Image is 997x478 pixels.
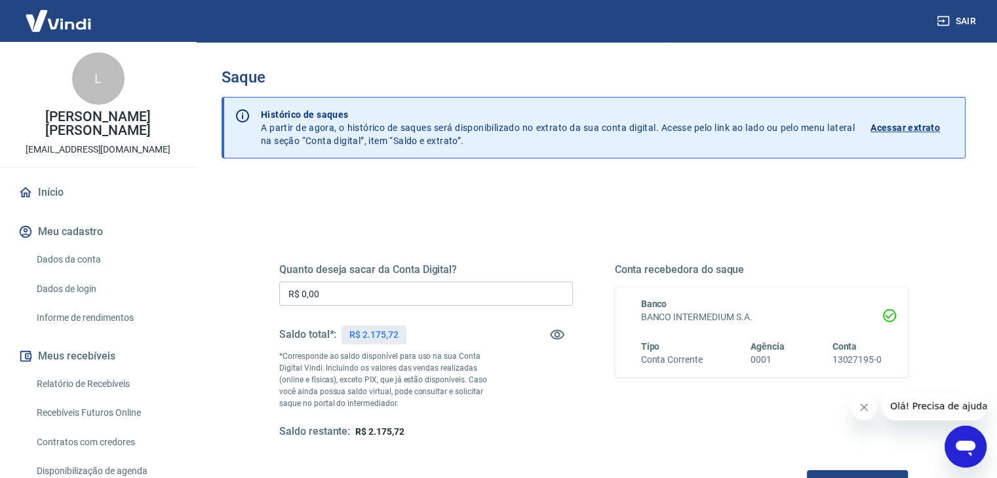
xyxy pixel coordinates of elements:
a: Dados de login [31,276,180,303]
iframe: Botão para abrir a janela de mensagens [945,426,987,468]
h3: Saque [222,68,966,86]
a: Relatório de Recebíveis [31,371,180,397]
p: [PERSON_NAME] [PERSON_NAME] [10,110,186,138]
a: Contratos com credores [31,429,180,456]
h5: Saldo restante: [279,425,350,439]
p: Acessar extrato [870,121,940,134]
div: L [72,52,125,105]
a: Informe de rendimentos [31,304,180,331]
button: Meu cadastro [16,217,180,246]
h6: 13027195-0 [832,353,882,367]
span: Agência [751,341,785,352]
p: R$ 2.175,72 [349,328,398,342]
a: Dados da conta [31,246,180,273]
img: Vindi [16,1,101,41]
iframe: Mensagem da empresa [882,392,987,420]
span: Banco [641,299,667,309]
a: Acessar extrato [870,108,954,147]
h6: 0001 [751,353,785,367]
p: *Corresponde ao saldo disponível para uso na sua Conta Digital Vindi. Incluindo os valores das ve... [279,350,499,409]
h5: Saldo total*: [279,328,336,341]
p: A partir de agora, o histórico de saques será disponibilizado no extrato da sua conta digital. Ac... [261,108,855,147]
a: Recebíveis Futuros Online [31,399,180,426]
p: [EMAIL_ADDRESS][DOMAIN_NAME] [26,143,170,156]
a: Início [16,178,180,207]
p: Histórico de saques [261,108,855,121]
button: Sair [934,9,981,33]
span: Olá! Precisa de ajuda? [8,9,110,20]
h5: Quanto deseja sacar da Conta Digital? [279,263,573,276]
span: R$ 2.175,72 [355,426,404,437]
h5: Conta recebedora do saque [615,263,909,276]
button: Meus recebíveis [16,342,180,371]
h6: BANCO INTERMEDIUM S.A. [641,310,882,324]
iframe: Fechar mensagem [851,394,877,420]
span: Conta [832,341,857,352]
span: Tipo [641,341,660,352]
h6: Conta Corrente [641,353,703,367]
